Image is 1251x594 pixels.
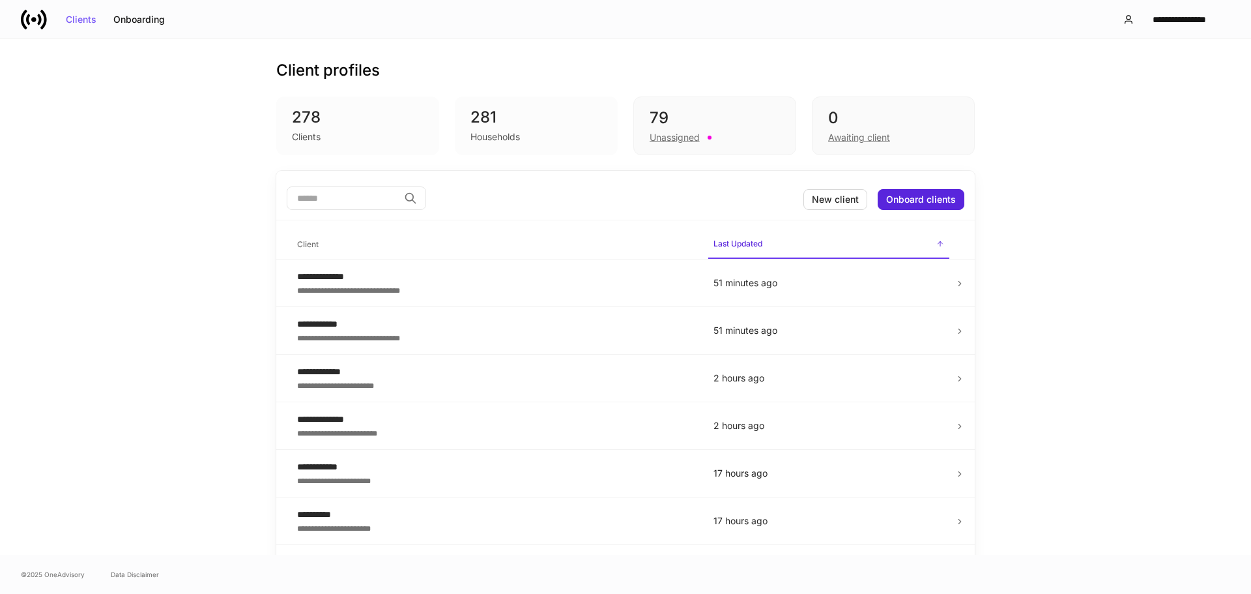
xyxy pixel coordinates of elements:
[276,60,380,81] h3: Client profiles
[878,189,964,210] button: Onboard clients
[812,195,859,204] div: New client
[105,9,173,30] button: Onboarding
[113,15,165,24] div: Onboarding
[713,372,944,385] p: 2 hours ago
[812,97,975,155] div: 0Awaiting client
[292,107,424,128] div: 278
[828,108,958,128] div: 0
[650,108,780,128] div: 79
[886,195,956,204] div: Onboard clients
[650,131,700,144] div: Unassigned
[803,189,867,210] button: New client
[633,97,796,155] div: 79Unassigned
[292,231,698,258] span: Client
[713,514,944,527] p: 17 hours ago
[57,9,105,30] button: Clients
[828,131,890,144] div: Awaiting client
[21,569,85,580] span: © 2025 OneAdvisory
[66,15,96,24] div: Clients
[708,231,949,259] span: Last Updated
[111,569,159,580] a: Data Disclaimer
[713,276,944,290] p: 51 minutes ago
[292,130,321,143] div: Clients
[713,324,944,337] p: 51 minutes ago
[713,419,944,432] p: 2 hours ago
[470,130,520,143] div: Households
[713,467,944,480] p: 17 hours ago
[470,107,602,128] div: 281
[713,237,762,250] h6: Last Updated
[297,238,319,250] h6: Client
